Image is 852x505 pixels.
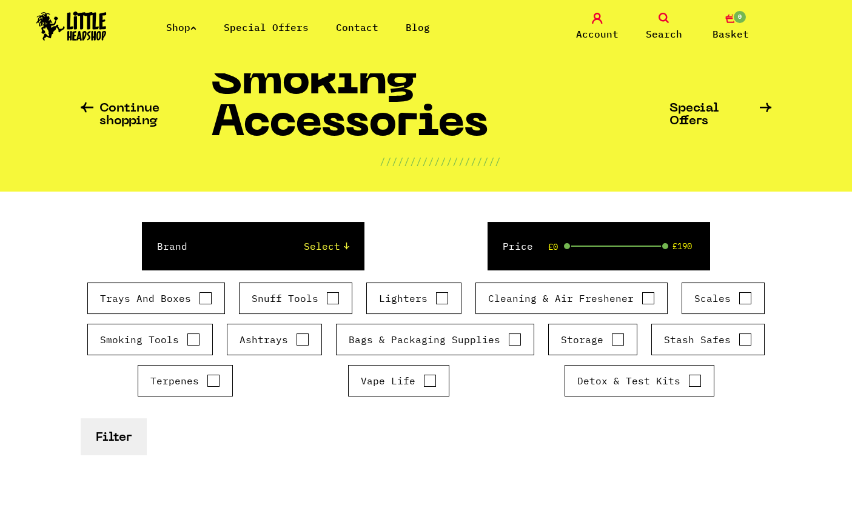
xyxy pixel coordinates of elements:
a: Continue shopping [81,103,211,129]
span: Basket [713,27,749,42]
label: Stash Safes [664,333,752,347]
span: Account [576,27,619,42]
label: Bags & Packaging Supplies [349,333,522,347]
label: Price [503,239,533,254]
label: Detox & Test Kits [577,374,702,389]
label: Brand [157,239,187,254]
img: Little Head Shop Logo [36,12,107,41]
a: Special Offers [224,22,309,34]
a: Special Offers [669,103,772,129]
a: Search [634,13,694,42]
label: Ashtrays [240,333,309,347]
label: Scales [694,292,752,306]
span: £0 [548,242,558,252]
button: Filter [81,419,147,456]
a: Blog [406,22,430,34]
label: Trays And Boxes [100,292,212,306]
span: 0 [733,10,747,25]
label: Smoking Tools [100,333,200,347]
a: Shop [166,22,196,34]
span: Search [646,27,682,42]
label: Storage [561,333,625,347]
label: Terpenes [150,374,220,389]
span: £190 [673,242,692,252]
a: 0 Basket [700,13,761,42]
a: Contact [336,22,378,34]
h1: Smoking Accessories [211,62,669,155]
label: Cleaning & Air Freshener [488,292,655,306]
label: Snuff Tools [252,292,340,306]
label: Lighters [379,292,449,306]
label: Vape Life [361,374,437,389]
p: //////////////////// [380,155,501,169]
